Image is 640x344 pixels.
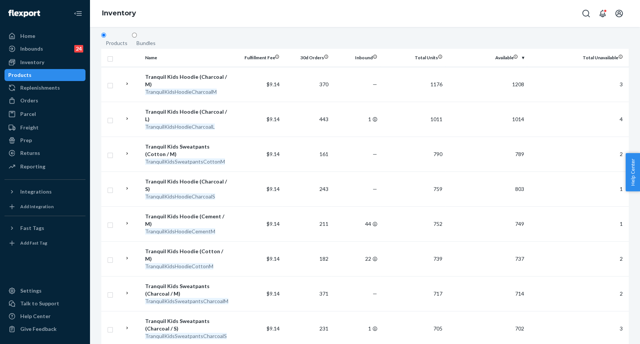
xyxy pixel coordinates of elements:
span: 749 [515,221,524,227]
button: Open Search Box [579,6,594,21]
input: Bundles [132,33,137,38]
span: 2 [620,151,623,157]
span: $9.14 [266,151,279,157]
div: Prep [20,137,32,144]
span: $9.14 [266,290,279,297]
th: Total Units [380,49,445,67]
a: Products [4,69,85,81]
span: 752 [433,221,442,227]
ol: breadcrumbs [96,3,142,24]
span: 4 [620,116,623,122]
span: $9.14 [266,186,279,192]
a: Orders [4,95,85,107]
span: — [373,81,377,87]
span: 1208 [512,81,524,87]
div: Products [8,71,31,79]
div: Tranquil Kids Hoodie (Cotton / M) [145,248,231,263]
a: Add Fast Tag [4,237,85,249]
span: $9.14 [266,221,279,227]
span: — [373,290,377,297]
th: Name [142,49,234,67]
div: Give Feedback [20,325,57,333]
div: Freight [20,124,39,131]
em: TranquilKidsHoodieCementM [145,228,215,234]
td: 182 [282,241,331,276]
span: 714 [515,290,524,297]
td: 370 [282,67,331,102]
th: 30d Orders [282,49,331,67]
span: 1014 [512,116,524,122]
span: 3 [620,81,623,87]
div: Add Fast Tag [20,240,47,246]
div: Tranquil Kids Sweatpants (Charcoal / M) [145,282,231,297]
div: Talk to Support [20,300,59,307]
th: Fulfillment Fee [234,49,282,67]
a: Reporting [4,161,85,173]
span: $9.14 [266,81,279,87]
span: $9.14 [266,255,279,262]
span: 739 [433,255,442,262]
a: Parcel [4,108,85,120]
td: 44 [331,206,380,241]
div: Inbounds [20,45,43,53]
span: $9.14 [266,325,279,332]
span: 1 [620,221,623,227]
div: Replenishments [20,84,60,92]
a: Home [4,30,85,42]
span: $9.14 [266,116,279,122]
span: 737 [515,255,524,262]
img: Flexport logo [8,10,40,17]
button: Integrations [4,186,85,198]
div: Integrations [20,188,52,195]
div: Inventory [20,59,44,66]
span: 759 [433,186,442,192]
span: 717 [433,290,442,297]
span: 790 [433,151,442,157]
span: 803 [515,186,524,192]
button: Close Navigation [70,6,85,21]
div: Add Integration [20,203,54,210]
em: TranquilKidsHoodieCharcoalL [145,123,215,130]
div: Products [106,39,127,47]
a: Inbounds24 [4,43,85,55]
div: Home [20,32,35,40]
div: Tranquil Kids Sweatpants (Cotton / M) [145,143,231,158]
button: Help Center [625,153,640,191]
em: TranquilKidsHoodieCottonM [145,263,213,269]
a: Inventory [102,9,136,17]
div: Fast Tags [20,224,44,232]
div: Help Center [20,312,51,320]
th: Total Unavailable [527,49,629,67]
div: Tranquil Kids Hoodie (Cement / M) [145,213,231,228]
div: Parcel [20,110,36,118]
div: Tranquil Kids Hoodie (Charcoal / L) [145,108,231,123]
a: Settings [4,285,85,297]
button: Open account menu [612,6,627,21]
em: TranquilKidsSweatpantsCottonM [145,158,225,165]
button: Talk to Support [4,297,85,309]
button: Open notifications [595,6,610,21]
span: — [373,151,377,157]
td: 443 [282,102,331,137]
div: 24 [74,45,83,53]
a: Prep [4,134,85,146]
button: Fast Tags [4,222,85,234]
div: Orders [20,97,38,104]
div: Tranquil Kids Hoodie (Charcoal / S) [145,178,231,193]
div: Tranquil Kids Hoodie (Charcoal / M) [145,73,231,88]
span: 705 [433,325,442,332]
em: TranquilKidsSweatpantsCharcoalS [145,333,227,339]
span: Support [15,5,42,12]
span: 1 [620,186,623,192]
div: Reporting [20,163,45,170]
div: Returns [20,149,40,157]
em: TranquilKidsSweatpantsCharcoalM [145,298,228,304]
div: Tranquil Kids Sweatpants (Charcoal / S) [145,317,231,332]
a: Help Center [4,310,85,322]
td: 161 [282,137,331,171]
a: Returns [4,147,85,159]
div: Settings [20,287,42,294]
div: Bundles [136,39,156,47]
td: 211 [282,206,331,241]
